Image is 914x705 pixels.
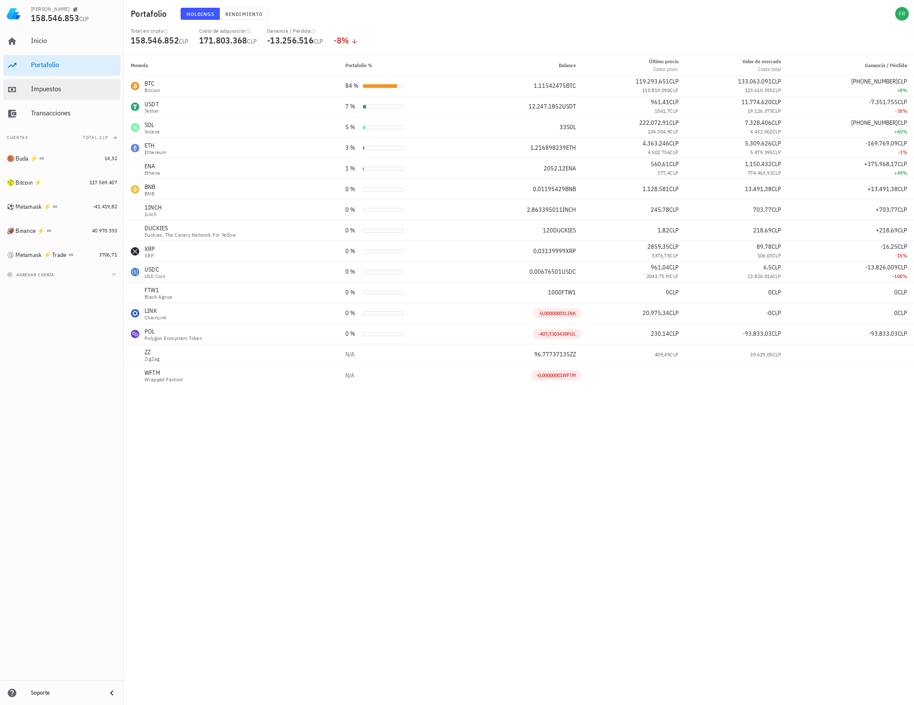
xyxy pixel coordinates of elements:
div: 0 % [345,288,359,297]
span: CLP [898,288,907,296]
a: 🏈 Binance ⚡️ 40.970.330 [3,220,120,241]
span: CLP [669,309,679,317]
span: Rendimiento [225,11,263,17]
span: 0,03139999 [533,247,566,255]
a: ⚽️ Metamask ⚡️ -41.419,82 [3,196,120,217]
div: Portafolio [31,61,117,69]
span: CLP [669,226,679,234]
span: 2,86339501 [527,206,559,213]
span: -0 [766,309,772,317]
span: 20.975,34 [643,309,669,317]
span: CLP [670,170,678,176]
span: 7.328.406 [745,119,772,127]
h1: Portafolio [131,7,170,21]
a: 🏀 Buda ⚡️ 14,32 [3,148,120,169]
span: 171.803.368 [199,34,247,46]
span: 133.063.091 [738,77,772,85]
span: 89,78 [757,243,772,250]
span: WFTM [563,372,576,378]
span: CLP [670,128,678,135]
span: Total CLP [83,135,108,140]
div: LINK-icon [131,309,139,318]
div: Duckies, the canary network for Yellow [145,232,236,238]
span: 961,41 [651,98,669,106]
button: Holdings [181,8,220,20]
span: CLP [772,160,781,168]
span: -7.351.755 [869,98,898,106]
div: avatar [895,7,909,21]
div: USD Coin [145,274,165,279]
span: 0 [894,309,898,317]
div: ETH-icon [131,144,139,152]
span: 39.629,05 [750,351,772,358]
div: ETH [145,141,166,150]
a: 🥎 Bitcoin ⚡️ 117.569.407 [3,172,120,193]
a: Inicio [3,31,120,52]
div: 84 % [345,81,359,90]
span: CLP [772,309,781,317]
span: 0 [768,288,772,296]
span: -16,25 [880,243,898,250]
div: 5 % [345,123,359,132]
div: FTW1 [145,286,172,294]
span: 134.304,9 [648,128,670,135]
div: BNB [145,182,156,191]
span: -169.769,09 [865,139,898,147]
div: 🏀 Buda ⚡️ [7,155,37,162]
div: BNB-icon [131,185,139,194]
span: XRP [566,247,576,255]
span: 218,69 [753,226,772,234]
span: 961,04 [651,263,669,271]
span: CLP [669,330,679,337]
span: CLP [898,263,907,271]
div: XRP [145,253,155,258]
span: 377,4 [657,170,670,176]
span: 2859,35 [647,243,669,250]
span: CLP [669,139,679,147]
span: CLP [772,87,781,93]
span: 1,216898239 [530,144,566,152]
div: 0 % [345,267,359,276]
span: % [903,273,907,279]
span: CLP [670,149,678,155]
th: Ganancia / Pérdida: Sin ordenar. Pulse para ordenar de forma ascendente. [788,55,914,76]
div: LINK [145,306,167,315]
div: POL-icon [131,330,139,338]
span: 40.970.330 [92,227,117,234]
div: USDT [145,100,159,108]
span: 4.502.756 [648,149,670,155]
div: Valor de mercado [742,58,781,65]
span: 13.491,38 [745,185,772,193]
span: 119.293.651 [636,77,669,85]
span: CLP [772,185,781,193]
span: 0,01195429 [533,185,565,193]
div: FTW1-icon [131,288,139,297]
span: POL [567,331,576,337]
div: SOL [145,121,160,129]
div: ZZ [145,348,160,356]
span: 703,77 [753,206,772,213]
span: CLP [898,309,907,317]
span: 96,77737135 [534,350,570,358]
span: -407,7303438 [538,331,567,337]
div: Tether [145,108,159,114]
span: 2052,12 [544,164,566,172]
a: Portafolio [3,55,120,76]
div: Wrapped Fantom [145,377,183,382]
span: Ganancia / Pérdida [865,62,907,68]
span: -41.419,82 [93,203,117,210]
span: 110.819.090 [642,87,670,93]
span: 1INCH [559,206,576,213]
div: WFTM-icon [131,371,139,380]
span: USDT [562,102,576,110]
span: 120 [543,226,553,234]
span: ZZ [570,350,576,358]
span: CLP [772,263,781,271]
span: +13.491,38 [868,185,898,193]
span: CLP [772,243,781,250]
div: ⚽️ Metamask ⚡️ [7,203,51,210]
span: CLP [772,128,781,135]
div: ENA [145,162,160,170]
span: 245,78 [651,206,669,213]
div: 0 % [345,309,359,318]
